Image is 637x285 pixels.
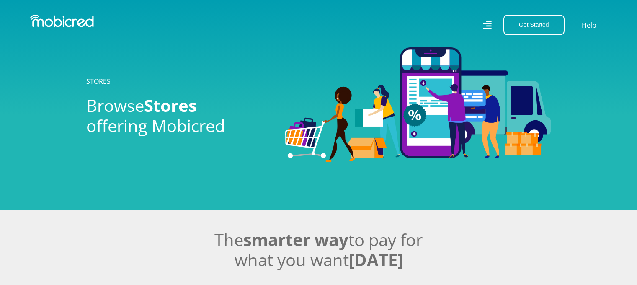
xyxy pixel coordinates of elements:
a: Help [581,20,597,31]
span: Stores [144,94,197,117]
a: STORES [86,77,111,86]
span: [DATE] [349,248,403,271]
img: Mobicred [30,15,94,27]
h2: The to pay for what you want [86,230,551,270]
img: Stores [285,47,551,162]
h2: Browse offering Mobicred [86,96,273,136]
button: Get Started [503,15,565,35]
